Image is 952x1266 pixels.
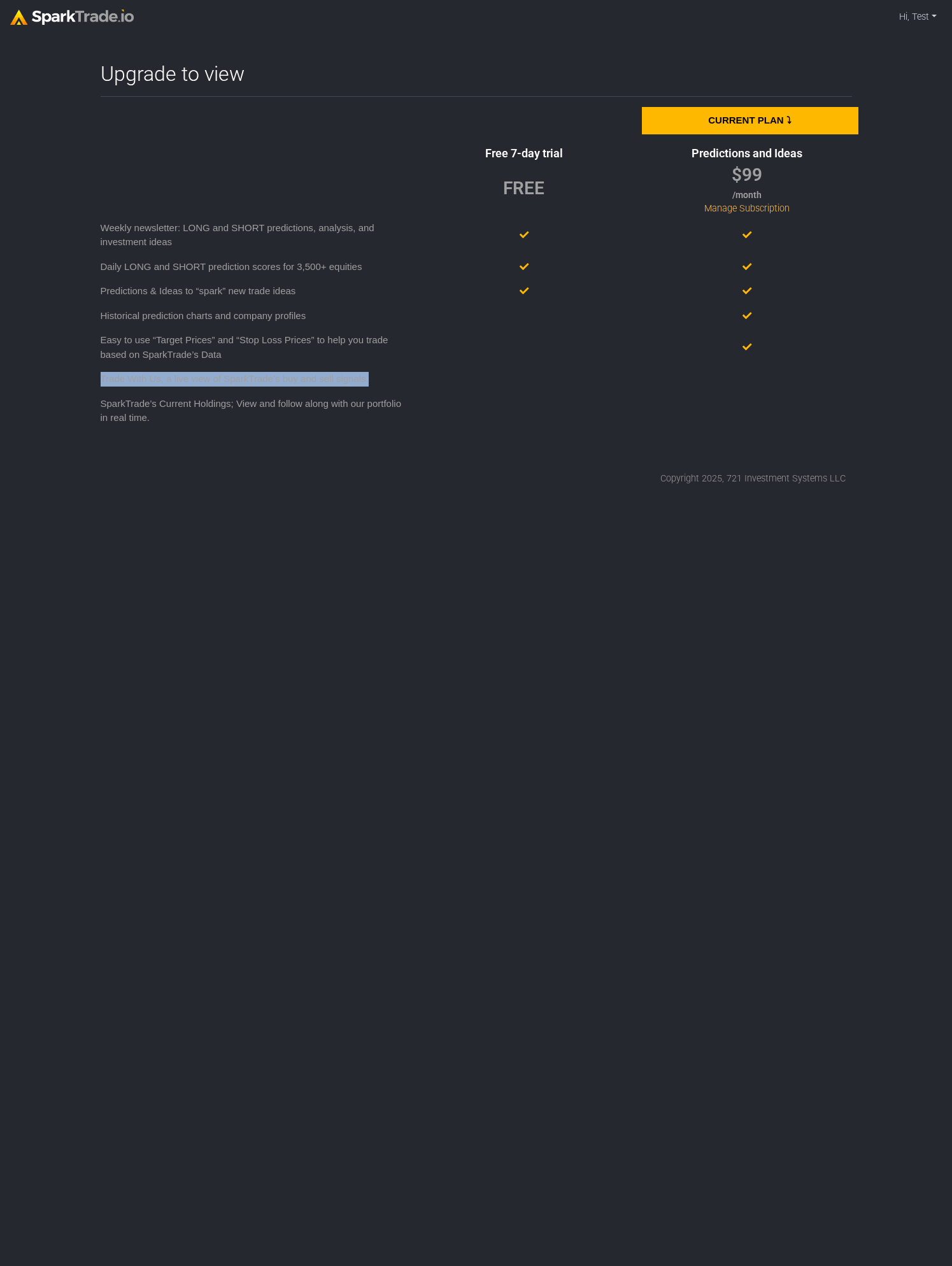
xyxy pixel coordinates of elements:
div: $99 [732,162,762,188]
img: sparktrade.png [10,10,134,25]
div: Predictions & Ideas to “spark” new trade ideas [94,284,413,299]
div: FREE [503,175,544,202]
div: Copyright 2025, 721 Investment Systems LLC [660,472,846,486]
a: Hi, Test [894,5,942,29]
div: Historical prediction charts and company profiles [94,309,413,324]
a: Manage Subscription [704,203,790,214]
div: Daily LONG and SHORT prediction scores for 3,500+ equities [94,260,413,274]
div: Free 7-day trial [413,145,636,162]
div: /month [732,188,762,202]
h2: Upgrade to view [101,62,245,86]
div: Current Plan ⤵ [708,113,792,128]
div: Predictions and Ideas [636,145,858,162]
div: SparkTrade’s Current Holdings; View and follow along with our portfolio in real time. [94,397,413,425]
div: Easy to use “Target Prices” and “Stop Loss Prices” to help you trade based on SparkTrade’s Data [94,333,413,362]
div: Weekly newsletter: LONG and SHORT predictions, analysis, and investment ideas [94,221,413,250]
div: Trade With Us, a live view of SparkTrade’s buy and sell signals. [94,372,413,387]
